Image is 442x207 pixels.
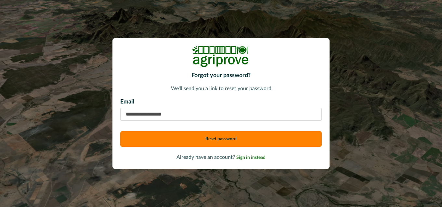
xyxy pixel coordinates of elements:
p: We'll send you a link to reset your password [120,85,322,92]
h2: Forgot your password? [120,72,322,79]
p: Already have an account? [120,153,322,161]
img: Logo Image [192,46,250,67]
p: Email [120,98,322,106]
button: Reset password [120,131,322,147]
a: Sign in instead [236,155,266,160]
span: Sign in instead [236,155,266,160]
